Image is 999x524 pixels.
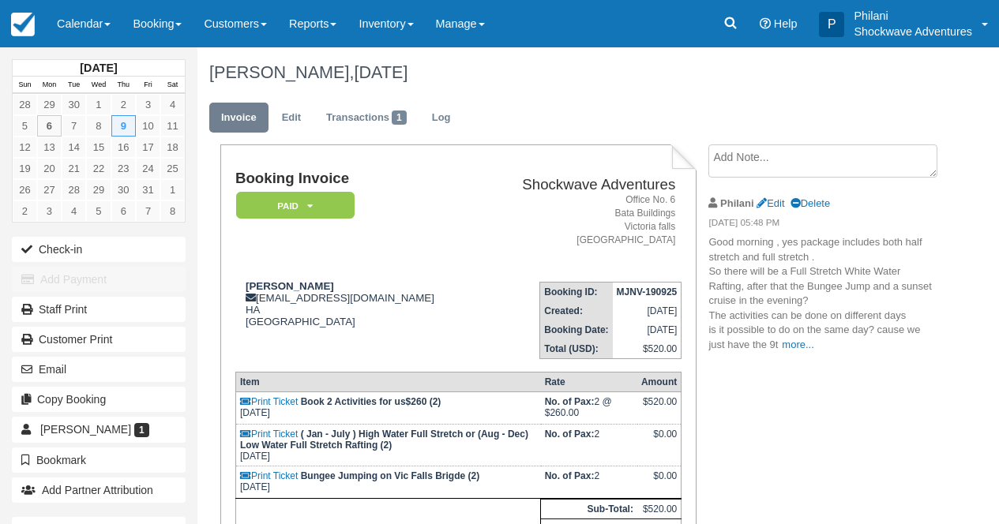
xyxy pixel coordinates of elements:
strong: No. of Pax [545,429,595,440]
address: Office No. 6 Bata Buildings Victoria falls [GEOGRAPHIC_DATA] [485,193,675,248]
div: [EMAIL_ADDRESS][DOMAIN_NAME] HA [GEOGRAPHIC_DATA] [235,280,479,327]
img: checkfront-main-nav-mini-logo.png [11,13,35,36]
h2: Shockwave Adventures [485,177,675,193]
button: Check-in [12,237,186,262]
a: 7 [62,115,86,137]
strong: No. of Pax [545,396,595,407]
a: 10 [136,115,160,137]
a: 16 [111,137,136,158]
th: Wed [86,77,111,94]
button: Email [12,357,186,382]
a: 6 [111,200,136,222]
a: Print Ticket [240,470,298,481]
td: 2 [541,466,637,499]
a: 4 [62,200,86,222]
span: 1 [134,423,149,437]
a: Paid [235,191,349,220]
a: 18 [160,137,185,158]
a: Log [420,103,463,133]
a: 3 [37,200,62,222]
a: 14 [62,137,86,158]
a: 3 [136,94,160,115]
a: [PERSON_NAME] 1 [12,417,186,442]
p: Philani [854,8,972,24]
td: [DATE] [235,425,540,466]
span: 1 [392,110,407,125]
div: $0.00 [641,429,677,452]
a: Customer Print [12,327,186,352]
a: 24 [136,158,160,179]
a: 11 [160,115,185,137]
span: Help [774,17,798,30]
td: [DATE] [235,466,540,499]
th: Booking ID: [540,283,613,302]
a: 31 [136,179,160,200]
button: Bookmark [12,447,186,473]
a: 15 [86,137,111,158]
em: [DATE] 05:48 PM [708,216,934,234]
th: Sun [13,77,37,94]
td: 2 @ $260.00 [541,392,637,425]
a: 19 [13,158,37,179]
a: 30 [111,179,136,200]
div: $0.00 [641,470,677,494]
h1: Booking Invoice [235,170,479,187]
p: Good morning , yes package includes both half stretch and full stretch . So there will be a Full ... [708,235,934,352]
a: 21 [62,158,86,179]
strong: MJNV-190925 [617,286,678,298]
strong: No. of Pax [545,470,595,481]
a: 28 [13,94,37,115]
td: [DATE] [235,392,540,425]
td: [DATE] [613,320,682,339]
a: Edit [270,103,313,133]
a: 9 [111,115,136,137]
a: 13 [37,137,62,158]
a: 1 [86,94,111,115]
a: 7 [136,200,160,222]
a: 20 [37,158,62,179]
a: Print Ticket [240,429,298,440]
th: Fri [136,77,160,94]
button: Add Partner Attribution [12,477,186,503]
a: 5 [86,200,111,222]
strong: Bungee Jumping on Vic Falls Brigde (2) [301,470,479,481]
strong: Book 2 Activities for us$260 (2) [301,396,441,407]
div: P [819,12,844,37]
span: [DATE] [354,62,407,82]
span: [PERSON_NAME] [40,423,131,436]
a: 5 [13,115,37,137]
a: Delete [791,197,830,209]
button: Add Payment [12,267,186,292]
th: Sat [160,77,185,94]
a: Edit [757,197,784,209]
a: 17 [136,137,160,158]
a: 4 [160,94,185,115]
a: 6 [37,115,62,137]
th: Tue [62,77,86,94]
a: 8 [86,115,111,137]
a: 26 [13,179,37,200]
a: 1 [160,179,185,200]
em: Paid [236,192,355,219]
a: 29 [37,94,62,115]
th: Item [235,372,540,392]
a: 29 [86,179,111,200]
a: 25 [160,158,185,179]
strong: ( Jan - July ) High Water Full Stretch or (Aug - Dec) Low Water Full Stretch Rafting (2) [240,429,528,451]
th: Created: [540,301,613,320]
th: Total (USD): [540,339,613,359]
p: Shockwave Adventures [854,24,972,39]
a: 12 [13,137,37,158]
a: Print Ticket [240,396,298,407]
th: Booking Date: [540,320,613,339]
a: Transactions1 [314,103,419,133]
strong: [DATE] [80,62,117,74]
th: Sub-Total: [541,500,637,519]
a: 23 [111,158,136,179]
a: Invoice [209,103,269,133]
div: $520.00 [641,396,677,420]
th: Mon [37,77,62,94]
a: more... [782,339,813,350]
a: 2 [111,94,136,115]
i: Help [760,18,771,29]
